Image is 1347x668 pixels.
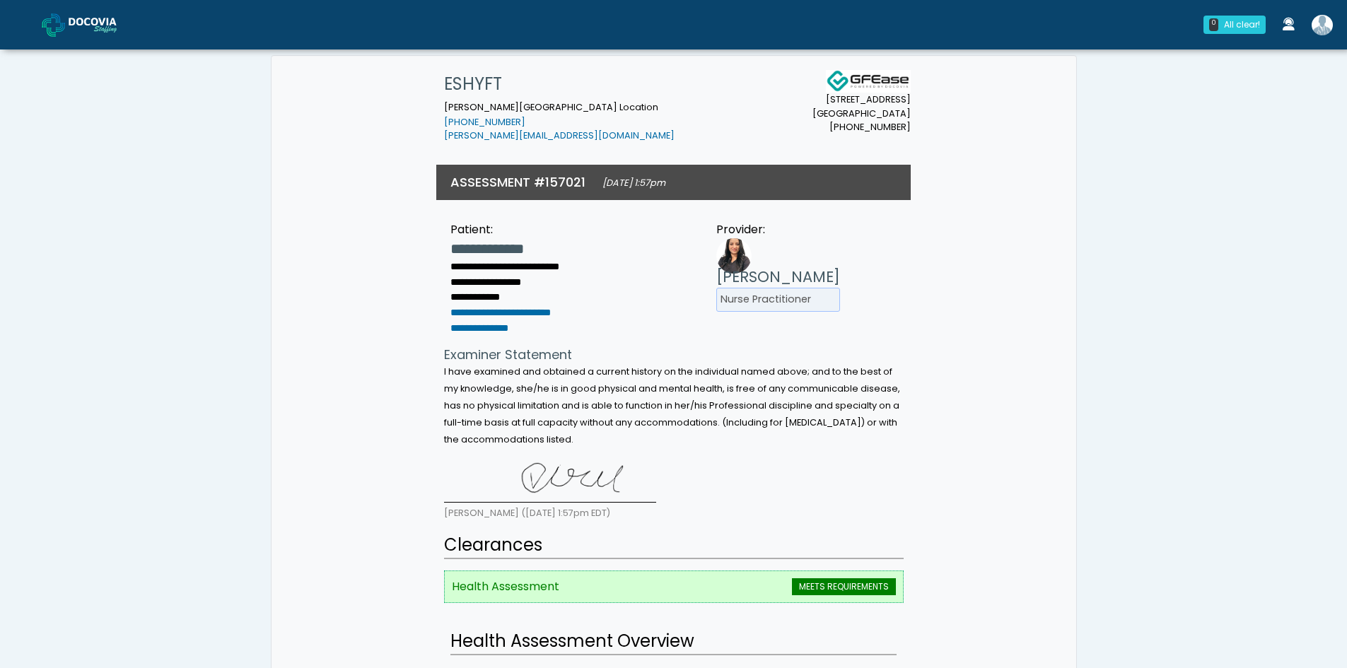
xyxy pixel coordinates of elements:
a: [PHONE_NUMBER] [444,116,525,128]
div: Patient: [450,221,559,238]
img: Provider image [716,238,752,274]
small: [STREET_ADDRESS] [GEOGRAPHIC_DATA] [PHONE_NUMBER] [812,93,911,134]
h4: Examiner Statement [444,347,904,363]
h3: [PERSON_NAME] [716,266,840,288]
h1: ESHYFT [444,70,675,98]
small: [PERSON_NAME][GEOGRAPHIC_DATA] Location [444,101,675,142]
div: 0 [1209,18,1218,31]
h2: Health Assessment Overview [450,628,897,655]
a: Docovia [42,1,139,47]
li: Nurse Practitioner [716,288,840,312]
img: Docovia [69,18,139,32]
span: MEETS REQUIREMENTS [792,578,896,595]
img: Docovia Staffing Logo [826,70,911,93]
small: [PERSON_NAME] ([DATE] 1:57pm EDT) [444,507,610,519]
img: Docovia [42,13,65,37]
h2: Clearances [444,532,904,559]
a: [PERSON_NAME][EMAIL_ADDRESS][DOMAIN_NAME] [444,129,675,141]
small: [DATE] 1:57pm [602,177,665,189]
a: 0 All clear! [1195,10,1274,40]
img: 3dll3EAAAAASUVORK5CYII= [444,453,656,503]
h3: ASSESSMENT #157021 [450,173,585,191]
img: Shakerra Crippen [1312,15,1333,35]
div: All clear! [1224,18,1260,31]
small: I have examined and obtained a current history on the individual named above; and to the best of ... [444,365,900,445]
div: Provider: [716,221,840,238]
li: Health Assessment [444,570,904,603]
